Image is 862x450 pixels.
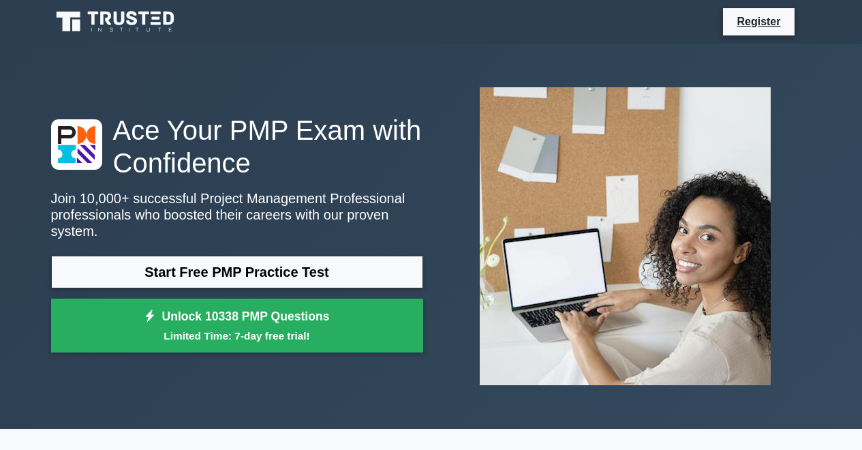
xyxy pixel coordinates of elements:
a: Register [728,13,788,30]
h1: Ace Your PMP Exam with Confidence [51,114,423,179]
a: Start Free PMP Practice Test [51,256,423,288]
small: Limited Time: 7-day free trial! [68,328,406,344]
a: Unlock 10338 PMP QuestionsLimited Time: 7-day free trial! [51,299,423,353]
p: Join 10,000+ successful Project Management Professional professionals who boosted their careers w... [51,190,423,239]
